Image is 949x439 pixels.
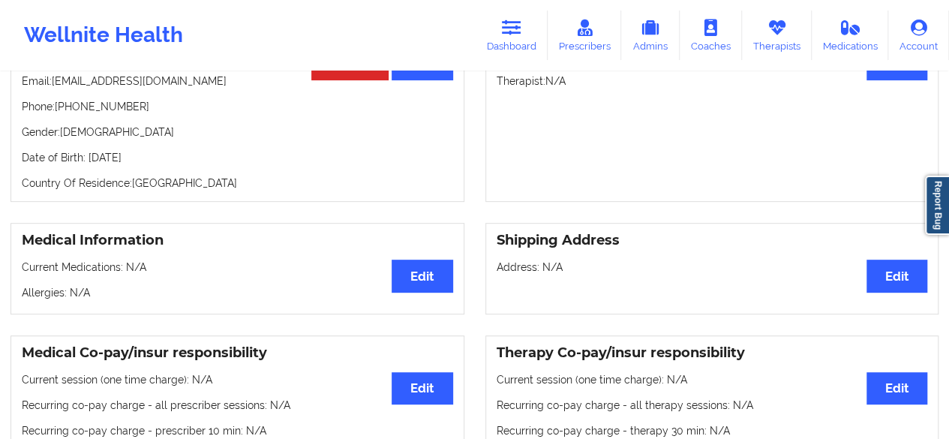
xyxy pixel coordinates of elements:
p: Phone: [PHONE_NUMBER] [22,99,453,114]
p: Recurring co-pay charge - all prescriber sessions : N/A [22,398,453,413]
a: Prescribers [548,11,622,60]
h3: Shipping Address [497,232,928,249]
a: Report Bug [925,176,949,235]
p: Recurring co-pay charge - therapy 30 min : N/A [497,423,928,438]
p: Date of Birth: [DATE] [22,150,453,165]
p: Email: [EMAIL_ADDRESS][DOMAIN_NAME] [22,74,453,89]
p: Current session (one time charge): N/A [497,372,928,387]
button: Edit [866,372,927,404]
p: Allergies: N/A [22,285,453,300]
h3: Therapy Co-pay/insur responsibility [497,344,928,362]
p: Recurring co-pay charge - all therapy sessions : N/A [497,398,928,413]
p: Country Of Residence: [GEOGRAPHIC_DATA] [22,176,453,191]
button: Edit [392,260,452,292]
button: Edit [392,372,452,404]
a: Medications [812,11,889,60]
h3: Medical Co-pay/insur responsibility [22,344,453,362]
p: Gender: [DEMOGRAPHIC_DATA] [22,125,453,140]
a: Admins [621,11,680,60]
p: Recurring co-pay charge - prescriber 10 min : N/A [22,423,453,438]
button: Edit [866,260,927,292]
p: Current Medications: N/A [22,260,453,275]
p: Therapist: N/A [497,74,928,89]
h3: Medical Information [22,232,453,249]
p: Address: N/A [497,260,928,275]
a: Coaches [680,11,742,60]
a: Account [888,11,949,60]
a: Dashboard [476,11,548,60]
p: Current session (one time charge): N/A [22,372,453,387]
a: Therapists [742,11,812,60]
